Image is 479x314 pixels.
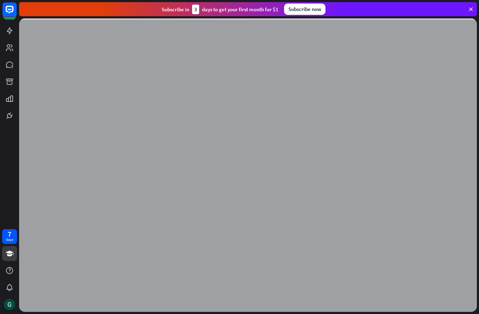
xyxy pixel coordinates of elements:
[2,229,17,244] a: 7 days
[6,237,13,242] div: days
[192,5,199,14] div: 3
[284,4,325,15] div: Subscribe now
[162,5,278,14] div: Subscribe in days to get your first month for $1
[8,231,11,237] div: 7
